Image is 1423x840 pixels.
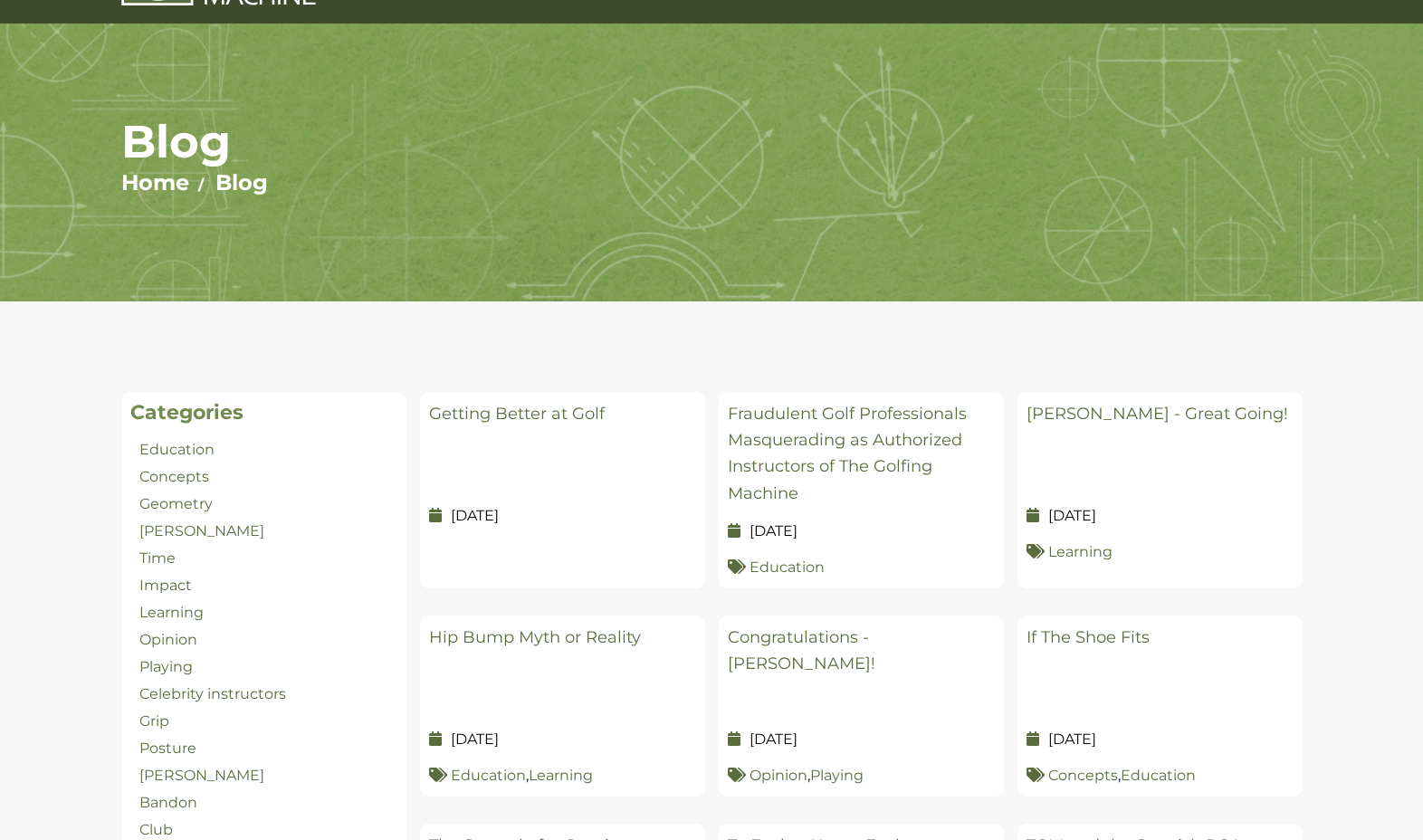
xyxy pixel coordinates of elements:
[139,740,196,757] a: Posture
[130,401,397,425] h2: Categories
[451,767,526,784] a: Education
[139,441,215,458] a: Education
[750,558,825,576] a: Education
[728,729,995,750] p: [DATE]
[429,505,696,527] p: [DATE]
[139,658,193,675] a: Playing
[1027,729,1294,750] p: [DATE]
[121,114,1303,169] h1: Blog
[139,821,173,838] a: Club
[139,794,197,811] a: Bandon
[429,729,696,750] p: [DATE]
[750,767,807,784] a: Opinion
[1027,627,1150,647] a: If The Shoe Fits
[1027,505,1294,527] p: [DATE]
[429,404,605,424] a: Getting Better at Golf
[139,577,192,594] a: Impact
[139,767,264,784] a: [PERSON_NAME]
[1027,764,1294,787] p: ,
[810,767,864,784] a: Playing
[728,764,995,787] p: ,
[215,169,268,196] a: Blog
[429,764,696,787] p: ,
[728,404,967,503] a: Fraudulent Golf Professionals Masquerading as Authorized Instructors of The Golfing Machine
[139,631,197,648] a: Opinion
[1027,404,1288,424] a: [PERSON_NAME] - Great Going!
[728,520,995,542] p: [DATE]
[1048,543,1113,560] a: Learning
[139,712,169,730] a: Grip
[139,549,176,567] a: Time
[139,495,213,512] a: Geometry
[139,604,204,621] a: Learning
[1048,767,1118,784] a: Concepts
[139,685,286,702] a: Celebrity instructors
[139,522,264,539] a: [PERSON_NAME]
[529,767,593,784] a: Learning
[728,627,875,673] a: Congratulations - [PERSON_NAME]!
[139,468,209,485] a: Concepts
[1121,767,1196,784] a: Education
[121,169,189,196] a: Home
[429,627,641,647] a: Hip Bump Myth or Reality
